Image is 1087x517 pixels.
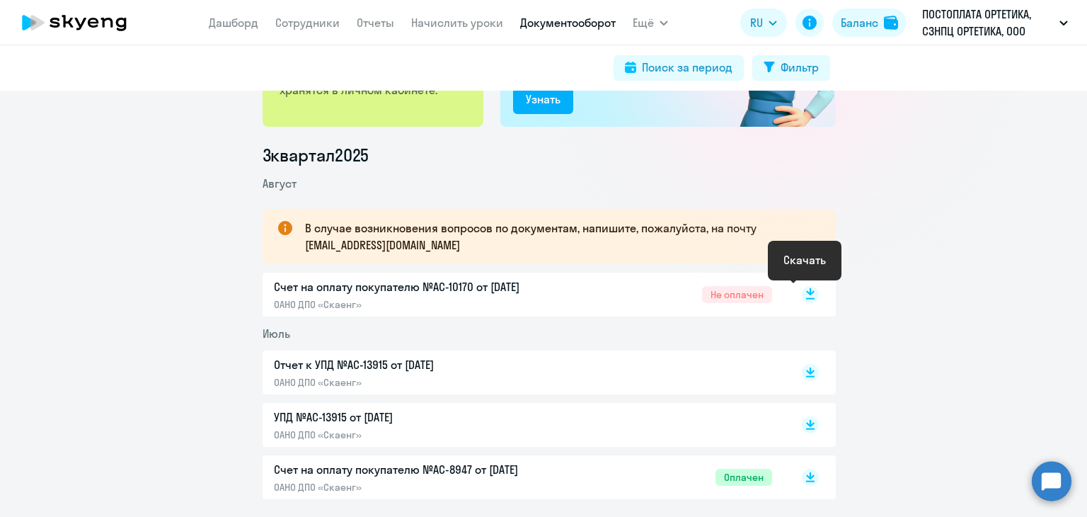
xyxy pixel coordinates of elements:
[740,8,787,37] button: RU
[783,251,826,268] div: Скачать
[922,6,1054,40] p: ПОСТОПЛАТА ОРТЕТИКА, СЗНПЦ ОРТЕТИКА, ООО
[305,220,810,254] p: В случае возникновения вопросов по документам, напишите, пожалуйста, на почту [EMAIL_ADDRESS][DOM...
[520,16,616,30] a: Документооборот
[633,8,668,37] button: Ещё
[633,14,654,31] span: Ещё
[274,461,571,478] p: Счет на оплату покупателю №AC-8947 от [DATE]
[275,16,340,30] a: Сотрудники
[614,55,744,81] button: Поиск за период
[209,16,258,30] a: Дашборд
[274,278,772,311] a: Счет на оплату покупателю №AC-10170 от [DATE]ОАНО ДПО «Скаенг»Не оплачен
[274,409,772,441] a: УПД №AC-13915 от [DATE]ОАНО ДПО «Скаенг»
[526,91,560,108] div: Узнать
[274,356,571,373] p: Отчет к УПД №AC-13915 от [DATE]
[642,59,732,76] div: Поиск за период
[750,14,763,31] span: RU
[781,59,819,76] div: Фильтр
[274,298,571,311] p: ОАНО ДПО «Скаенг»
[263,326,290,341] span: Июль
[915,6,1075,40] button: ПОСТОПЛАТА ОРТЕТИКА, СЗНПЦ ОРТЕТИКА, ООО
[357,16,394,30] a: Отчеты
[411,16,503,30] a: Начислить уроки
[274,356,772,389] a: Отчет к УПД №AC-13915 от [DATE]ОАНО ДПО «Скаенг»
[274,481,571,494] p: ОАНО ДПО «Скаенг»
[274,409,571,426] p: УПД №AC-13915 от [DATE]
[513,86,573,114] button: Узнать
[263,176,297,191] span: Август
[274,376,571,389] p: ОАНО ДПО «Скаенг»
[263,144,836,166] li: 3 квартал 2025
[841,14,878,31] div: Баланс
[274,428,571,441] p: ОАНО ДПО «Скаенг»
[752,55,830,81] button: Фильтр
[715,469,772,486] span: Оплачен
[832,8,907,37] button: Балансbalance
[884,16,898,30] img: balance
[702,286,772,303] span: Не оплачен
[274,461,772,494] a: Счет на оплату покупателю №AC-8947 от [DATE]ОАНО ДПО «Скаенг»Оплачен
[274,278,571,295] p: Счет на оплату покупателю №AC-10170 от [DATE]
